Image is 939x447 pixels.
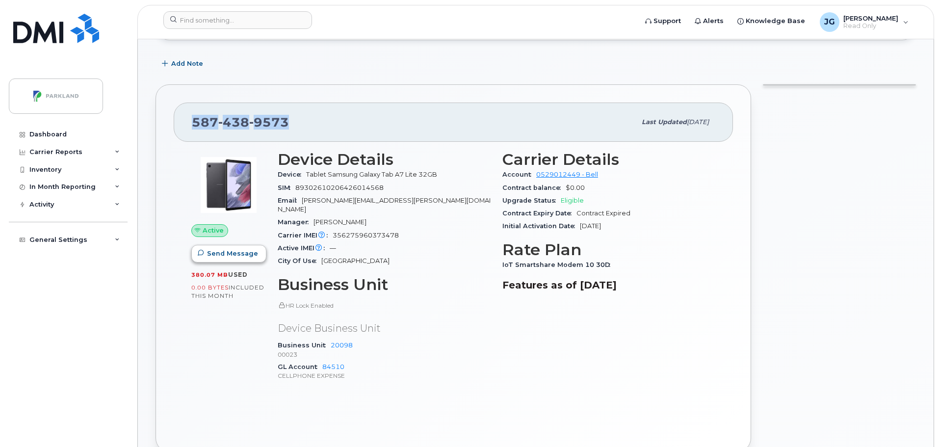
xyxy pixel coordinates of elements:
span: Business Unit [278,342,331,349]
span: 89302610206426014568 [295,184,384,191]
span: [PERSON_NAME][EMAIL_ADDRESS][PERSON_NAME][DOMAIN_NAME] [278,197,491,213]
span: Active IMEI [278,244,330,252]
h3: Rate Plan [502,241,715,259]
span: [PERSON_NAME] [313,218,366,226]
a: 20098 [331,342,353,349]
span: 0.00 Bytes [191,284,229,291]
span: Email [278,197,302,204]
span: Tablet Samsung Galaxy Tab A7 Lite 32GB [306,171,437,178]
span: [DATE] [580,222,601,230]
span: Support [653,16,681,26]
span: Last updated [642,118,687,126]
span: SIM [278,184,295,191]
a: 84510 [322,363,344,370]
span: Alerts [703,16,724,26]
span: JG [824,16,835,28]
span: Contract Expiry Date [502,210,576,217]
p: CELLPHONE EXPENSE [278,371,491,380]
span: Contract balance [502,184,566,191]
span: used [228,271,248,278]
span: $0.00 [566,184,585,191]
span: Account [502,171,536,178]
h3: Features as of [DATE] [502,279,715,291]
span: [PERSON_NAME] [843,14,898,22]
button: Send Message [191,245,266,263]
img: image20231002-3703462-o8syn7.jpeg [199,156,258,214]
a: Alerts [688,11,730,31]
div: John Gardiner [813,12,915,32]
span: Active [203,226,224,235]
input: Find something... [163,11,312,29]
span: Read Only [843,22,898,30]
span: 587 [192,115,289,130]
h3: Business Unit [278,276,491,293]
span: Upgrade Status [502,197,561,204]
span: — [330,244,336,252]
span: Eligible [561,197,584,204]
span: Initial Activation Date [502,222,580,230]
span: 380.07 MB [191,271,228,278]
span: [GEOGRAPHIC_DATA] [321,257,390,264]
span: Knowledge Base [746,16,805,26]
span: 438 [218,115,249,130]
span: Send Message [207,249,258,258]
span: IoT Smartshare Modem 10 30D [502,261,615,268]
span: Carrier IMEI [278,232,333,239]
a: Support [638,11,688,31]
h3: Device Details [278,151,491,168]
span: Add Note [171,59,203,68]
span: 9573 [249,115,289,130]
a: Knowledge Base [730,11,812,31]
p: Device Business Unit [278,321,491,336]
span: City Of Use [278,257,321,264]
a: 0529012449 - Bell [536,171,598,178]
p: HR Lock Enabled [278,301,491,310]
span: Device [278,171,306,178]
span: GL Account [278,363,322,370]
span: 356275960373478 [333,232,399,239]
span: Manager [278,218,313,226]
p: 00023 [278,350,491,359]
button: Add Note [156,55,211,73]
h3: Carrier Details [502,151,715,168]
span: [DATE] [687,118,709,126]
span: Contract Expired [576,210,630,217]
